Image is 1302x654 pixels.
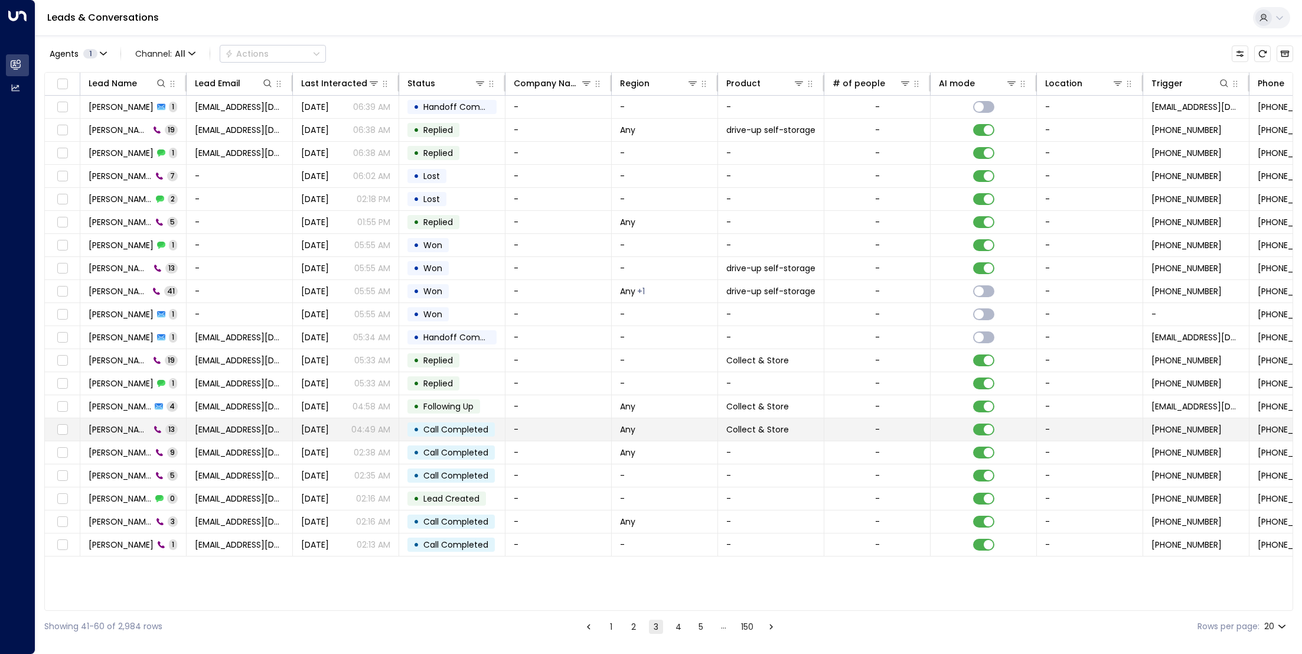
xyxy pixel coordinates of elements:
td: - [612,165,718,187]
span: Toggle select row [55,146,70,161]
button: Go to page 2 [626,620,641,634]
span: Toggle select row [55,445,70,460]
div: • [413,166,419,186]
span: Collect & Store [726,401,789,412]
td: - [505,418,612,441]
span: Toggle select row [55,261,70,276]
span: drive-up self-storage [726,285,815,297]
span: narimanbathory20@gmail.com [195,101,284,113]
span: 19 [165,125,178,135]
div: Product [726,76,805,90]
span: Replied [423,216,453,228]
div: - [875,147,880,159]
td: - [718,326,824,349]
div: - [875,193,880,205]
span: weni@unwiredlogic.com [195,424,284,435]
span: Replied [423,124,453,136]
td: - [505,96,612,118]
td: - [505,119,612,141]
span: +447864309794 [1151,285,1222,297]
span: Call Completed [423,424,488,435]
td: - [718,165,824,187]
span: Any [620,124,635,136]
td: - [505,487,612,510]
div: Lead Email [195,76,273,90]
td: - [612,96,718,118]
p: 04:49 AM [351,424,390,435]
td: - [1037,533,1143,556]
p: 05:55 AM [354,239,390,251]
span: kiarolfe@gmail.com [195,331,284,343]
span: Won [423,285,442,297]
span: Kia Rolfe [89,331,154,343]
span: Yesterday [301,262,329,274]
span: Nick Bahoo [89,193,152,205]
td: - [187,165,293,187]
span: Yesterday [301,147,329,159]
span: Replied [423,378,453,389]
td: - [505,188,612,210]
div: • [413,281,419,301]
div: • [413,143,419,163]
span: Call Completed [423,447,488,458]
span: Sep 11, 2025 [301,447,329,458]
td: - [1037,142,1143,164]
div: • [413,327,419,347]
div: - [875,285,880,297]
div: Lead Email [195,76,240,90]
span: +447597053002 [1151,124,1222,136]
td: - [612,487,718,510]
td: - [612,257,718,279]
span: Lost [423,193,440,205]
p: 06:38 AM [353,124,390,136]
span: Following Up [423,401,474,412]
span: kiarolfe@gmail.com [195,354,284,366]
div: Region [620,76,650,90]
td: - [505,349,612,372]
button: Actions [220,45,326,63]
td: - [612,464,718,487]
div: Region [620,76,699,90]
span: Emily Watson [89,447,152,458]
td: - [1037,257,1143,279]
div: - [875,124,880,136]
td: - [187,257,293,279]
span: Toggle select row [55,307,70,322]
div: - [875,401,880,412]
span: 41 [164,286,178,296]
span: 7 [167,171,178,181]
span: Emily Watson [89,424,150,435]
td: - [612,326,718,349]
span: 1 [169,332,177,342]
td: - [1037,418,1143,441]
td: - [1037,165,1143,187]
div: Button group with a nested menu [220,45,326,63]
span: Any [620,424,635,435]
span: Toggle select row [55,100,70,115]
td: - [718,372,824,395]
span: Kia Rolfe [89,354,149,366]
div: Status [407,76,486,90]
div: • [413,373,419,393]
button: Go to previous page [582,620,596,634]
div: Location [1045,76,1082,90]
span: Yesterday [301,308,329,320]
td: - [718,464,824,487]
span: Replied [423,354,453,366]
span: Toggle select row [55,192,70,207]
span: Yesterday [301,378,329,389]
button: Customize [1232,45,1248,62]
span: narimanbathory20@gmail.com [195,147,284,159]
div: AI mode [939,76,1017,90]
div: # of people [833,76,911,90]
td: - [505,372,612,395]
td: - [1037,441,1143,464]
div: - [875,101,880,113]
p: 01:55 PM [357,216,390,228]
span: drive-up self-storage [726,124,815,136]
td: - [1037,303,1143,326]
span: narimanbathory20@gmail.com [1151,101,1241,113]
span: Toggle select row [55,399,70,414]
span: Refresh [1254,45,1271,62]
span: Won [423,308,442,320]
